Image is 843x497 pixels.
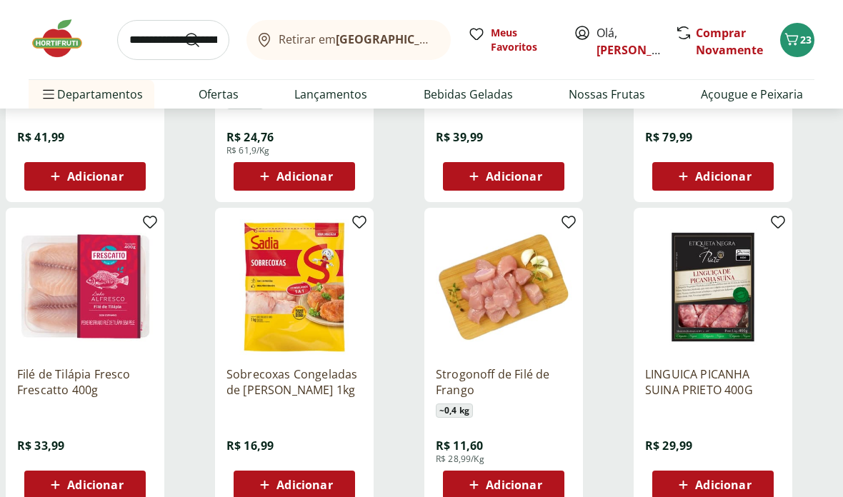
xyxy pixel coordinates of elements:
[226,129,274,145] span: R$ 24,76
[184,31,218,49] button: Submit Search
[800,33,812,46] span: 23
[597,24,660,59] span: Olá,
[17,219,153,355] img: Filé de Tilápia Fresco Frescatto 400g
[645,219,781,355] img: LINGUICA PICANHA SUINA PRIETO 400G
[17,129,64,145] span: R$ 41,99
[17,438,64,453] span: R$ 33,99
[276,171,332,182] span: Adicionar
[226,145,270,156] span: R$ 61,9/Kg
[695,479,751,491] span: Adicionar
[645,438,692,453] span: R$ 29,99
[67,479,123,491] span: Adicionar
[234,162,355,191] button: Adicionar
[17,366,153,398] a: Filé de Tilápia Fresco Frescatto 400g
[486,171,542,182] span: Adicionar
[336,31,577,47] b: [GEOGRAPHIC_DATA]/[GEOGRAPHIC_DATA]
[780,23,814,57] button: Carrinho
[436,366,572,398] a: Strogonoff de Filé de Frango
[199,86,239,103] a: Ofertas
[436,453,484,465] span: R$ 28,99/Kg
[40,77,143,111] span: Departamentos
[696,25,763,58] a: Comprar Novamente
[443,162,564,191] button: Adicionar
[652,162,774,191] button: Adicionar
[701,86,803,103] a: Açougue e Peixaria
[226,219,362,355] img: Sobrecoxas Congeladas de Frango Sadia 1kg
[246,20,451,60] button: Retirar em[GEOGRAPHIC_DATA]/[GEOGRAPHIC_DATA]
[279,33,437,46] span: Retirar em
[645,366,781,398] a: LINGUICA PICANHA SUINA PRIETO 400G
[486,479,542,491] span: Adicionar
[569,86,645,103] a: Nossas Frutas
[436,129,483,145] span: R$ 39,99
[226,438,274,453] span: R$ 16,99
[294,86,367,103] a: Lançamentos
[24,162,146,191] button: Adicionar
[436,438,483,453] span: R$ 11,60
[695,171,751,182] span: Adicionar
[226,366,362,398] a: Sobrecoxas Congeladas de [PERSON_NAME] 1kg
[276,479,332,491] span: Adicionar
[29,17,100,60] img: Hortifruti
[67,171,123,182] span: Adicionar
[597,42,689,58] a: [PERSON_NAME]
[40,77,57,111] button: Menu
[491,26,557,54] span: Meus Favoritos
[424,86,513,103] a: Bebidas Geladas
[436,403,473,418] span: ~ 0,4 kg
[468,26,557,54] a: Meus Favoritos
[117,20,229,60] input: search
[436,219,572,355] img: Strogonoff de Filé de Frango
[645,129,692,145] span: R$ 79,99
